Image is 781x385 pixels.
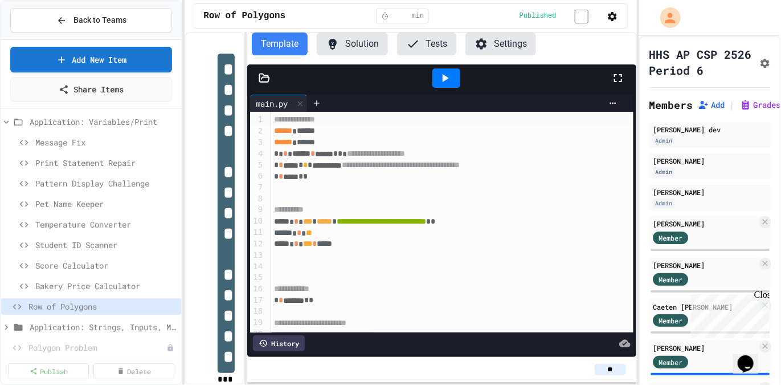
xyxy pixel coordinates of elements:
[520,9,602,23] div: Content is published and visible to students
[250,317,264,329] div: 19
[561,10,602,23] input: publish toggle
[250,329,264,340] div: 20
[28,342,166,354] span: Polygon Problem
[730,98,735,112] span: |
[250,160,264,171] div: 5
[250,137,264,148] div: 3
[250,114,264,125] div: 1
[653,167,674,177] div: Admin
[659,233,682,243] span: Member
[250,98,293,110] div: main.py
[250,306,264,317] div: 18
[740,99,781,111] button: Grades
[250,227,264,238] div: 11
[35,218,177,230] span: Temperature Converter
[412,11,424,21] span: min
[253,335,305,351] div: History
[520,11,557,21] span: Published
[35,177,177,189] span: Pattern Display Challenge
[5,5,79,72] div: Chat with us now!Close
[250,193,264,205] div: 8
[250,216,264,227] div: 10
[659,315,682,326] span: Member
[250,272,264,283] div: 15
[250,125,264,137] div: 2
[653,302,757,312] div: Caeten [PERSON_NAME]
[30,321,177,333] span: Application: Strings, Inputs, Math
[28,301,177,313] span: Row of Polygons
[250,295,264,306] div: 17
[35,157,177,169] span: Print Statement Repair
[73,14,126,26] span: Back to Teams
[698,99,725,111] button: Add
[653,218,757,229] div: [PERSON_NAME]
[653,260,757,270] div: [PERSON_NAME]
[659,274,682,285] span: Member
[35,260,177,271] span: Score Calculator
[35,136,177,148] span: Message Fix
[649,97,693,113] h2: Members
[10,77,172,102] a: Share Items
[653,124,767,135] div: [PERSON_NAME] dev
[166,344,174,352] div: Unpublished
[8,363,89,379] a: Publish
[252,33,308,55] button: Template
[250,238,264,250] div: 12
[250,148,264,160] div: 4
[686,290,770,338] iframe: chat widget
[653,156,767,166] div: [PERSON_NAME]
[653,187,767,197] div: [PERSON_NAME]
[250,204,264,216] div: 9
[653,136,674,145] div: Admin
[653,343,757,353] div: [PERSON_NAME]
[250,261,264,273] div: 14
[250,171,264,182] div: 6
[203,9,285,23] span: Row of Polygons
[35,198,177,210] span: Pet Name Keeper
[93,363,174,379] a: Delete
[317,33,388,55] button: Solution
[465,33,536,55] button: Settings
[35,239,177,251] span: Student ID Scanner
[35,280,177,292] span: Bakery Price Calculator
[250,283,264,295] div: 16
[397,33,456,55] button: Tests
[759,55,771,69] button: Assignment Settings
[250,182,264,193] div: 7
[659,357,682,367] span: Member
[733,339,770,374] iframe: chat widget
[10,47,172,72] a: Add New Item
[653,198,674,208] div: Admin
[649,46,755,78] h1: HHS AP CSP 2526 Period 6
[648,5,684,31] div: My Account
[250,250,264,261] div: 13
[30,116,177,128] span: Application: Variables/Print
